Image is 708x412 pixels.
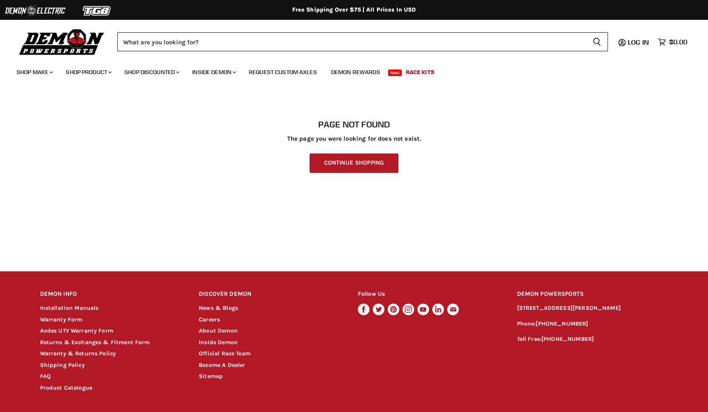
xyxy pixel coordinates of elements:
a: News & Blogs [199,304,238,311]
a: FAQ [40,373,51,380]
a: Shop Discounted [118,64,184,81]
p: Phone: [517,319,668,329]
a: Returns & Exchanges & Fitment Form [40,339,150,346]
a: Official Race Team [199,350,250,357]
a: Demon Rewards [325,64,386,81]
h2: DEMON INFO [40,285,184,304]
a: Shop Product [60,64,117,81]
span: $0.00 [669,38,687,46]
a: Sitemap [199,373,223,380]
h2: Follow Us [358,285,501,304]
a: Shipping Policy [40,362,85,369]
p: Toll Free: [517,335,668,344]
form: Product [117,32,608,51]
button: Search [586,32,608,51]
a: Inside Demon [186,64,241,81]
a: Shop Make [10,64,58,81]
a: Installation Manuals [40,304,99,311]
a: Product Catalogue [40,384,93,391]
a: About Demon [199,327,238,334]
a: Log in [624,38,654,46]
a: Continue Shopping [310,153,398,173]
span: New! [388,69,402,76]
h1: Page not found [40,120,668,129]
p: The page you were looking for does not exist. [40,135,668,142]
h2: DISCOVER DEMON [199,285,342,304]
a: [PHONE_NUMBER] [541,335,594,343]
span: Log in [628,38,649,46]
img: TGB Logo 2 [66,3,128,19]
a: Warranty & Returns Policy [40,350,116,357]
a: Request Custom Axles [243,64,323,81]
img: Demon Electric Logo 2 [4,3,66,19]
ul: Main menu [10,60,685,81]
a: Become A Dealer [199,362,245,369]
input: Search [117,32,586,51]
img: Demon Powersports [17,27,107,56]
p: [STREET_ADDRESS][PERSON_NAME] [517,304,668,313]
a: Warranty Form [40,316,83,323]
h2: DEMON POWERSPORTS [517,285,668,304]
a: Careers [199,316,220,323]
a: [PHONE_NUMBER] [536,320,588,327]
a: $0.00 [654,36,691,48]
a: Race Kits [400,64,441,81]
a: Aodes UTV Warranty Form [40,327,113,334]
div: Free Shipping Over $75 | All Prices In USD [24,6,685,14]
a: Inside Demon [199,339,238,346]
